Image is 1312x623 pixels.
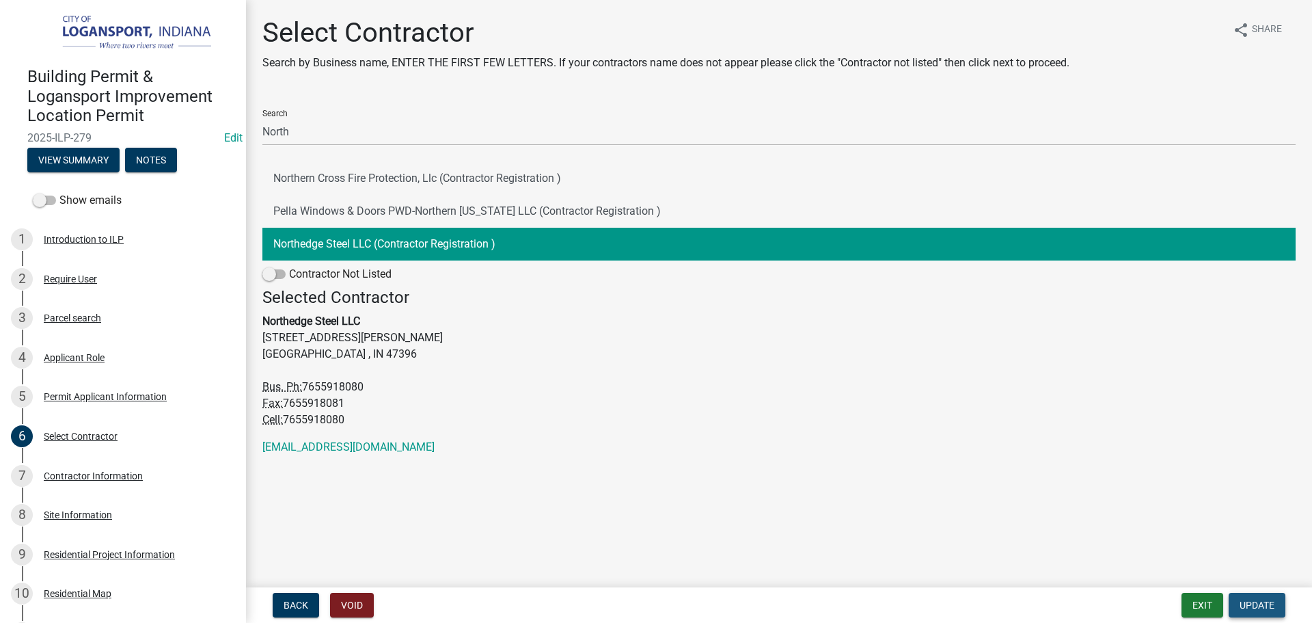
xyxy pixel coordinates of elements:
abbr: Fax Number [262,397,283,410]
i: share [1233,22,1249,38]
div: Residential Map [44,589,111,598]
button: Void [330,593,374,618]
div: 8 [11,504,33,526]
span: Back [284,600,308,611]
div: Applicant Role [44,353,105,362]
span: 2025-ILP-279 [27,131,219,144]
button: Notes [125,148,177,172]
a: [EMAIL_ADDRESS][DOMAIN_NAME] [262,440,435,453]
strong: Northedge Steel LLC [262,315,360,328]
span: 7655918081 [283,397,344,410]
div: Introduction to ILP [44,235,124,244]
div: 4 [11,347,33,369]
span: 7655918080 [283,413,344,426]
button: Back [273,593,319,618]
span: 7655918080 [302,380,364,393]
div: 2 [11,268,33,290]
div: Contractor Information [44,471,143,481]
abbr: Business Cell [262,413,283,426]
button: Northedge Steel LLC (Contractor Registration ) [262,228,1296,261]
abbr: Business Phone [262,380,302,393]
div: Select Contractor [44,432,118,441]
button: View Summary [27,148,120,172]
button: Update [1229,593,1285,618]
div: Permit Applicant Information [44,392,167,401]
span: Update [1240,600,1274,611]
address: [STREET_ADDRESS][PERSON_NAME] [GEOGRAPHIC_DATA] , IN 47396 [262,288,1296,428]
div: 3 [11,307,33,329]
button: Northern Cross Fire Protection, Llc (Contractor Registration ) [262,162,1296,195]
div: Parcel search [44,313,101,323]
wm-modal-confirm: Edit Application Number [224,131,243,144]
label: Contractor Not Listed [262,266,392,282]
div: 1 [11,228,33,250]
h4: Building Permit & Logansport Improvement Location Permit [27,67,235,126]
img: City of Logansport, Indiana [27,14,224,53]
input: Search... [262,118,1296,146]
span: Share [1252,22,1282,38]
p: Search by Business name, ENTER THE FIRST FEW LETTERS. If your contractors name does not appear pl... [262,55,1069,71]
button: Pella Windows & Doors PWD-Northern [US_STATE] LLC (Contractor Registration ) [262,195,1296,228]
div: Site Information [44,510,112,520]
div: Require User [44,274,97,284]
div: Residential Project Information [44,550,175,559]
div: 5 [11,386,33,408]
div: 10 [11,583,33,605]
h4: Selected Contractor [262,288,1296,308]
div: 6 [11,425,33,447]
div: 7 [11,465,33,487]
h1: Select Contractor [262,16,1069,49]
div: 9 [11,544,33,566]
wm-modal-confirm: Summary [27,155,120,166]
button: shareShare [1222,16,1293,43]
wm-modal-confirm: Notes [125,155,177,166]
a: Edit [224,131,243,144]
button: Exit [1181,593,1223,618]
label: Show emails [33,192,122,209]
